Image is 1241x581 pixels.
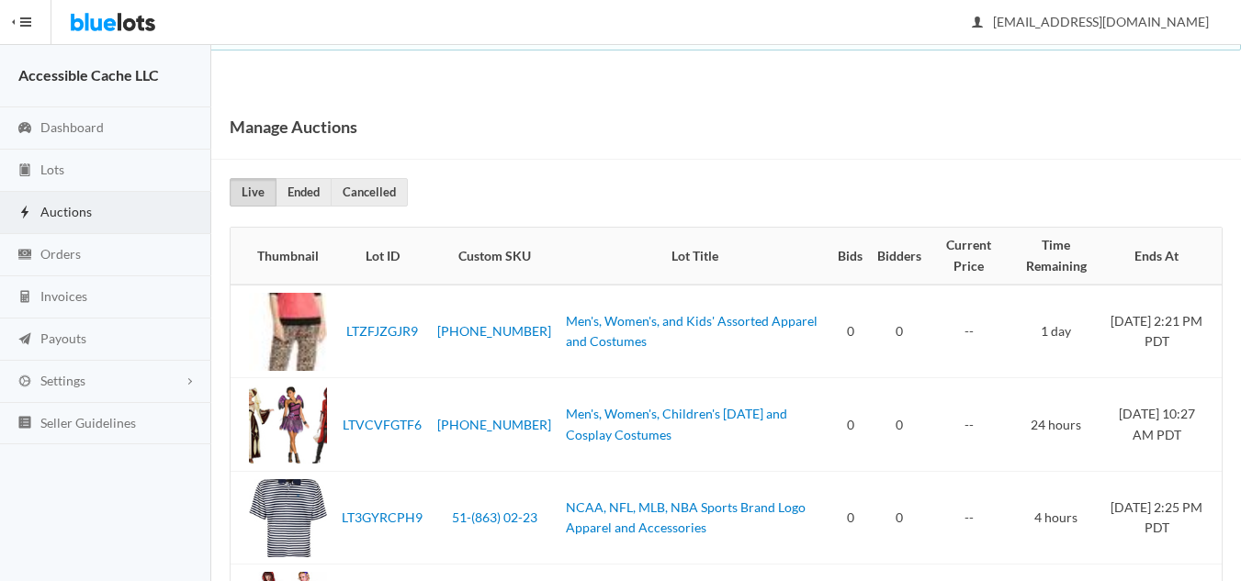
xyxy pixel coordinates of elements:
ion-icon: person [968,15,987,32]
td: 4 hours [1009,471,1102,564]
th: Current Price [929,228,1009,285]
span: Seller Guidelines [40,415,136,430]
ion-icon: flash [16,205,34,222]
ion-icon: cash [16,247,34,264]
td: 24 hours [1009,378,1102,472]
span: Payouts [40,330,86,346]
a: LTZFJZGJR9 [346,323,418,339]
th: Bidders [870,228,929,285]
a: [PHONE_NUMBER] [437,323,551,339]
td: 0 [830,378,870,472]
span: Invoices [40,288,87,304]
ion-icon: clipboard [16,162,34,180]
a: Cancelled [331,178,408,207]
ion-icon: list box [16,415,34,432]
th: Thumbnail [231,228,334,285]
span: Dashboard [40,119,104,135]
td: 0 [870,378,929,472]
a: Live [230,178,276,207]
th: Custom SKU [430,228,558,285]
th: Lot ID [334,228,430,285]
a: Ended [276,178,332,207]
ion-icon: speedometer [16,120,34,138]
td: [DATE] 2:25 PM PDT [1103,471,1222,564]
td: -- [929,285,1009,378]
a: NCAA, NFL, MLB, NBA Sports Brand Logo Apparel and Accessories [566,499,806,536]
td: -- [929,378,1009,472]
a: [PHONE_NUMBER] [437,417,551,432]
td: 0 [830,471,870,564]
th: Bids [830,228,870,285]
a: Men's, Women's, Children's [DATE] and Cosplay Costumes [566,406,787,442]
td: [DATE] 10:27 AM PDT [1103,378,1222,472]
span: Lots [40,162,64,177]
span: Auctions [40,204,92,219]
a: LT3GYRCPH9 [342,509,423,525]
ion-icon: cog [16,374,34,391]
a: LTVCVFGTF6 [343,417,422,432]
ion-icon: calculator [16,289,34,307]
span: Settings [40,373,85,388]
span: [EMAIL_ADDRESS][DOMAIN_NAME] [973,14,1209,29]
th: Lot Title [558,228,830,285]
span: Orders [40,246,81,262]
td: 1 day [1009,285,1102,378]
td: 0 [870,471,929,564]
td: 0 [870,285,929,378]
td: -- [929,471,1009,564]
h1: Manage Auctions [230,113,357,140]
a: 51-(863) 02-23 [452,509,537,525]
td: 0 [830,285,870,378]
ion-icon: paper plane [16,331,34,349]
th: Ends At [1103,228,1222,285]
th: Time Remaining [1009,228,1102,285]
a: Men's, Women's, and Kids' Assorted Apparel and Costumes [566,313,818,350]
td: [DATE] 2:21 PM PDT [1103,285,1222,378]
strong: Accessible Cache LLC [18,66,159,84]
